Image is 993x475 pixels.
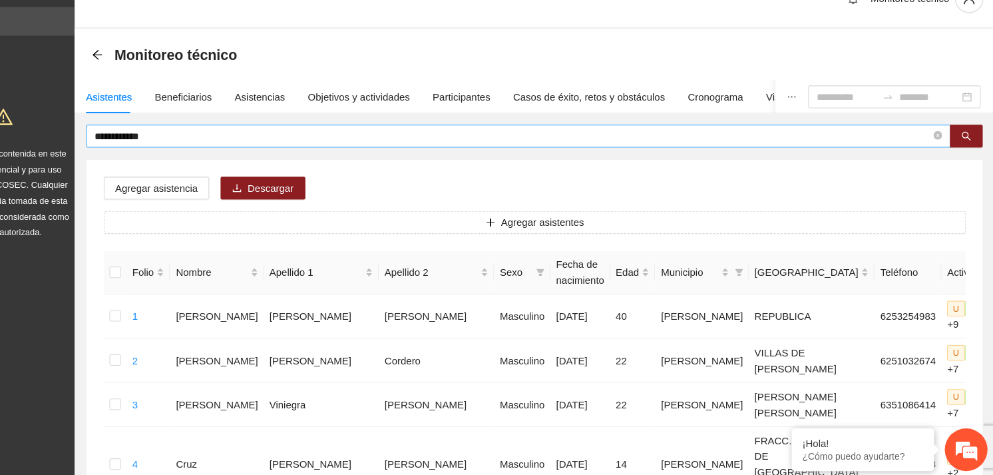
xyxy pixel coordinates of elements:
td: 6351086414 [881,386,943,427]
td: +7 [943,386,992,427]
div: Back [149,74,160,85]
span: Municipio [681,275,734,290]
a: 2 [187,360,192,370]
button: bell [850,16,871,37]
div: Casos de éxito, retos y obstáculos [543,111,685,126]
div: Asistentes [144,111,187,126]
span: Agregar asistentes [532,229,610,243]
button: search [951,145,982,166]
a: 4 [187,456,192,467]
th: Edad [634,262,676,303]
span: warning [58,129,75,146]
td: [PERSON_NAME] [310,303,418,344]
td: [PERSON_NAME] [222,344,309,386]
span: Folio [187,275,207,290]
td: [PERSON_NAME] [222,386,309,427]
textarea: Escriba su mensaje y pulse “Intro” [7,326,254,372]
td: [PERSON_NAME] [310,344,418,386]
td: [PERSON_NAME] [676,303,763,344]
th: Teléfono [881,262,943,303]
td: [PERSON_NAME] [PERSON_NAME] [763,386,881,427]
td: Masculino [525,344,578,386]
button: user [956,13,982,40]
span: ellipsis [799,114,808,123]
p: ¿Cómo puedo ayudarte? [813,450,926,460]
div: Participantes [468,111,522,126]
span: Agregar asistencia [171,197,248,211]
td: [PERSON_NAME] [676,344,763,386]
button: plusAgregar asistentes [160,225,966,246]
span: Estamos en línea. [77,159,184,293]
td: [DATE] [578,344,634,386]
td: [PERSON_NAME] [222,303,309,344]
span: Monitoreo técnico [170,69,285,90]
span: Descargar [295,197,338,211]
span: La información contenida en este sitio es confidencial y para uso exclusivo de FICOSEC. Cualquier... [5,167,128,250]
span: filter [747,272,761,292]
a: Activos [32,43,62,53]
th: Apellido 2 [417,262,525,303]
span: arrow-left [149,74,160,85]
span: download [280,199,290,210]
span: Sexo [530,275,559,290]
span: U [948,350,965,365]
td: +7 [943,344,992,386]
td: Masculino [525,303,578,344]
td: REPUBLICA [763,303,881,344]
td: Cordero [417,344,525,386]
span: close-circle [936,149,944,162]
span: bell [851,21,871,32]
th: Municipio [676,262,763,303]
td: 6251032674 [881,344,943,386]
div: Asistencias [283,111,330,126]
div: Cronograma [706,111,758,126]
span: Apellido 1 [315,275,403,290]
span: U [948,392,965,406]
span: eye [16,11,25,21]
td: +9 [943,303,992,344]
td: VILLAS DE [PERSON_NAME] [763,344,881,386]
td: 6253254983 [881,303,943,344]
span: Apellido 2 [423,275,510,290]
div: Chatee con nosotros ahora [69,68,224,85]
div: Minimizar ventana de chat en vivo [218,7,250,39]
span: swap-right [888,113,898,124]
span: to [888,113,898,124]
button: Agregar asistencia [160,193,259,215]
span: Edad [639,275,661,290]
span: P [965,392,981,406]
th: Fecha de nacimiento [578,262,634,303]
td: Viniegra [310,386,418,427]
span: filter [562,272,575,292]
td: [PERSON_NAME] [417,386,525,427]
td: [PERSON_NAME] [417,303,525,344]
th: Nombre [222,262,309,303]
span: Proyectos [32,3,110,29]
span: U [948,309,965,324]
th: Actividad [943,262,992,303]
span: Nombre [228,275,294,290]
div: ¡Hola! [813,437,926,448]
span: P [965,350,981,365]
td: 40 [634,303,676,344]
td: [PERSON_NAME] [676,386,763,427]
td: 22 [634,386,676,427]
th: Colonia [763,262,881,303]
span: P [965,309,981,324]
th: Folio [182,262,222,303]
span: plus [517,231,526,242]
span: search [962,151,971,161]
span: user [956,21,982,33]
span: Monitoreo técnico [877,21,950,32]
div: Objetivos y actividades [351,111,447,126]
td: 22 [634,344,676,386]
a: 1 [187,318,192,329]
span: filter [564,278,572,286]
span: [GEOGRAPHIC_DATA] [769,275,866,290]
div: Beneficiarios [208,111,262,126]
span: close-circle [936,151,944,159]
div: Visita de campo y entregables [779,111,904,126]
td: [DATE] [578,386,634,427]
td: Masculino [525,386,578,427]
a: 3 [187,401,192,412]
